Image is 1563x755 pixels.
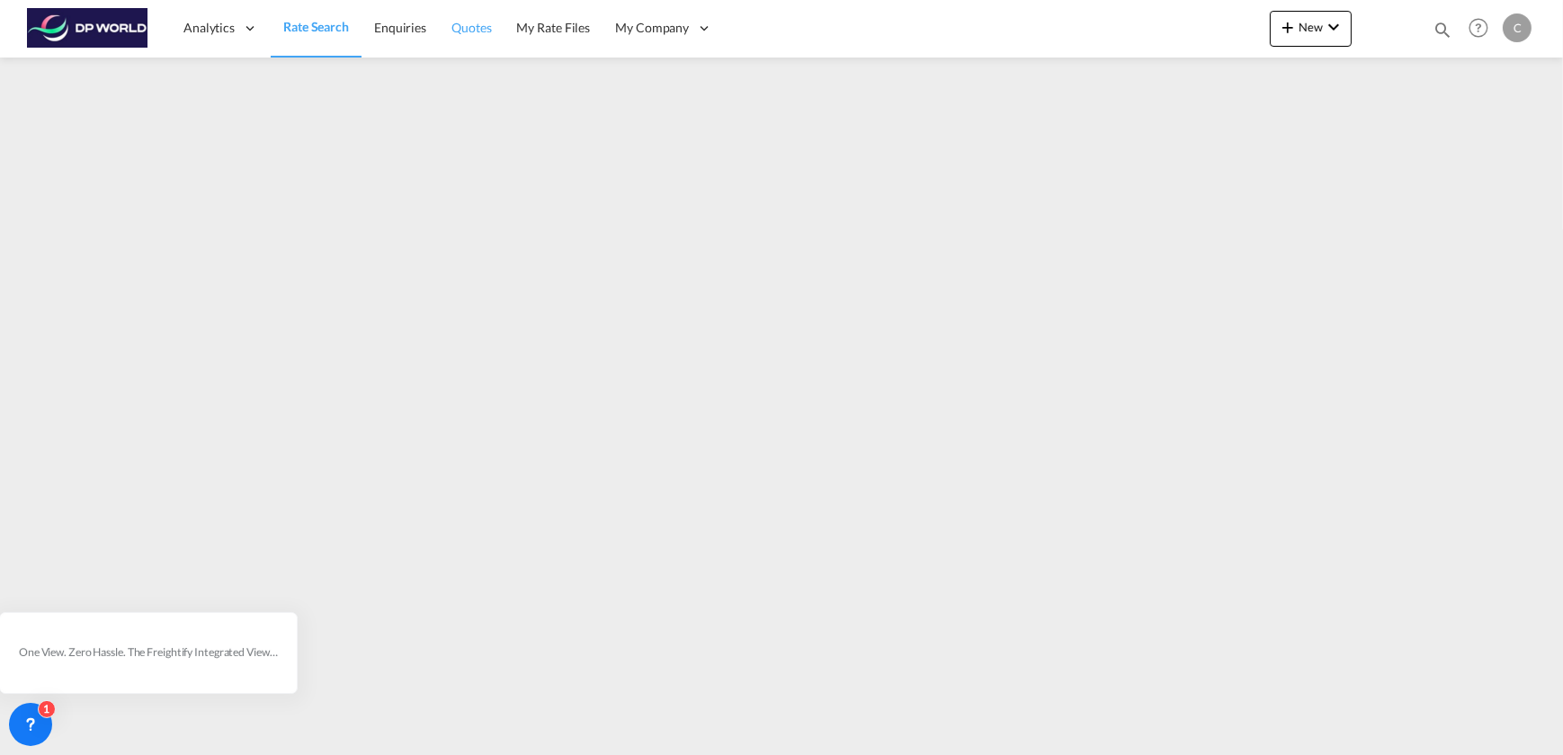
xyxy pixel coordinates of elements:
span: Rate Search [283,19,349,34]
div: icon-magnify [1433,20,1452,47]
span: My Company [615,19,689,37]
md-icon: icon-plus 400-fg [1277,16,1299,38]
span: New [1277,20,1344,34]
div: C [1503,13,1532,42]
div: Help [1463,13,1503,45]
span: Quotes [451,20,491,35]
button: icon-plus 400-fgNewicon-chevron-down [1270,11,1352,47]
span: Analytics [183,19,235,37]
span: Help [1463,13,1494,43]
md-icon: icon-chevron-down [1323,16,1344,38]
md-icon: icon-magnify [1433,20,1452,40]
span: Enquiries [374,20,426,35]
img: c08ca190194411f088ed0f3ba295208c.png [27,8,148,49]
span: My Rate Files [517,20,591,35]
